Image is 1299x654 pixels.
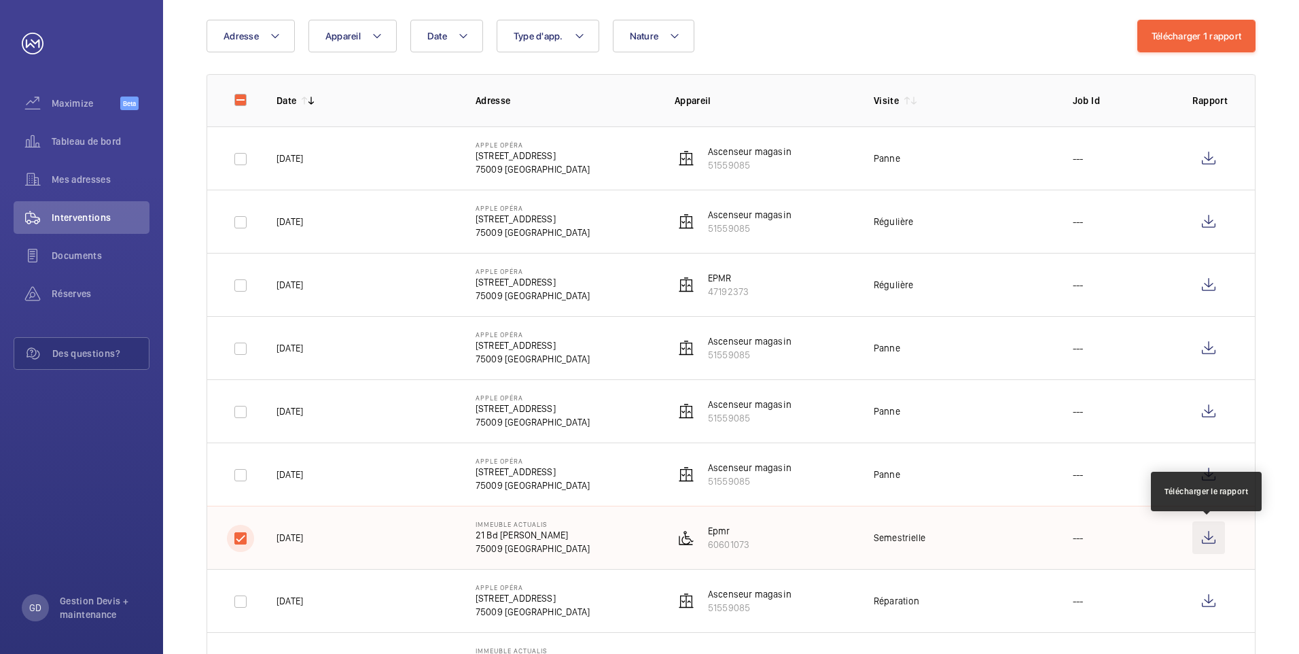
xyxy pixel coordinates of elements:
[476,591,590,605] p: [STREET_ADDRESS]
[1073,594,1084,608] p: ---
[708,271,749,285] p: EPMR
[476,605,590,619] p: 75009 [GEOGRAPHIC_DATA]
[1192,94,1228,107] p: Rapport
[476,339,590,352] p: [STREET_ADDRESS]
[277,594,303,608] p: [DATE]
[277,215,303,228] p: [DATE]
[476,330,590,339] p: Apple Opéra
[678,466,694,483] img: elevator.svg
[52,173,149,186] span: Mes adresses
[708,145,791,158] p: Ascenseur magasin
[476,465,590,479] p: [STREET_ADDRESS]
[1164,485,1248,498] div: Télécharger le rapport
[874,152,900,165] div: Panne
[476,415,590,429] p: 75009 [GEOGRAPHIC_DATA]
[874,278,914,292] div: Régulière
[708,158,791,172] p: 51559085
[1073,152,1084,165] p: ---
[874,468,900,481] div: Panne
[476,212,590,226] p: [STREET_ADDRESS]
[708,208,791,222] p: Ascenseur magasin
[476,583,590,591] p: Apple Opéra
[277,278,303,292] p: [DATE]
[476,402,590,415] p: [STREET_ADDRESS]
[497,20,599,52] button: Type d'app.
[52,211,149,224] span: Interventions
[874,405,900,418] div: Panne
[678,213,694,230] img: elevator.svg
[476,267,590,275] p: Apple Opéra
[708,334,791,348] p: Ascenseur magasin
[708,285,749,298] p: 47192373
[708,348,791,362] p: 51559085
[708,398,791,411] p: Ascenseur magasin
[1073,531,1084,545] p: ---
[678,340,694,356] img: elevator.svg
[476,479,590,492] p: 75009 [GEOGRAPHIC_DATA]
[52,249,149,262] span: Documents
[476,204,590,212] p: Apple Opéra
[1137,20,1256,52] button: Télécharger 1 rapport
[1073,278,1084,292] p: ---
[476,149,590,162] p: [STREET_ADDRESS]
[675,94,852,107] p: Appareil
[476,542,590,555] p: 75009 [GEOGRAPHIC_DATA]
[224,31,259,41] span: Adresse
[207,20,295,52] button: Adresse
[52,135,149,148] span: Tableau de bord
[1073,468,1084,481] p: ---
[277,341,303,355] p: [DATE]
[120,97,139,110] span: Beta
[678,530,694,546] img: platform_lift.svg
[708,524,749,538] p: Epmr
[60,594,141,621] p: Gestion Devis + maintenance
[874,215,914,228] div: Régulière
[476,289,590,303] p: 75009 [GEOGRAPHIC_DATA]
[874,94,899,107] p: Visite
[277,531,303,545] p: [DATE]
[1073,341,1084,355] p: ---
[325,31,361,41] span: Appareil
[476,275,590,289] p: [STREET_ADDRESS]
[476,528,590,542] p: 21 Bd [PERSON_NAME]
[1073,215,1084,228] p: ---
[29,601,41,615] p: GD
[874,341,900,355] div: Panne
[678,593,694,609] img: elevator.svg
[708,461,791,475] p: Ascenseur magasin
[708,587,791,601] p: Ascenseur magasin
[52,347,149,360] span: Des questions?
[52,97,120,110] span: Maximize
[630,31,659,41] span: Nature
[708,411,791,425] p: 51559085
[476,394,590,402] p: Apple Opéra
[476,226,590,239] p: 75009 [GEOGRAPHIC_DATA]
[277,468,303,481] p: [DATE]
[678,277,694,293] img: elevator.svg
[476,520,590,528] p: Immeuble ACTUALIS
[277,405,303,418] p: [DATE]
[708,538,749,551] p: 60601073
[277,152,303,165] p: [DATE]
[678,150,694,167] img: elevator.svg
[1073,405,1084,418] p: ---
[427,31,447,41] span: Date
[476,162,590,176] p: 75009 [GEOGRAPHIC_DATA]
[277,94,296,107] p: Date
[514,31,563,41] span: Type d'app.
[708,222,791,235] p: 51559085
[678,403,694,419] img: elevator.svg
[874,531,925,545] div: Semestrielle
[476,352,590,366] p: 75009 [GEOGRAPHIC_DATA]
[708,601,791,615] p: 51559085
[476,141,590,149] p: Apple Opéra
[476,94,653,107] p: Adresse
[52,287,149,300] span: Réserves
[308,20,397,52] button: Appareil
[1073,94,1171,107] p: Job Id
[874,594,920,608] div: Réparation
[410,20,483,52] button: Date
[476,457,590,465] p: Apple Opéra
[613,20,695,52] button: Nature
[708,475,791,488] p: 51559085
